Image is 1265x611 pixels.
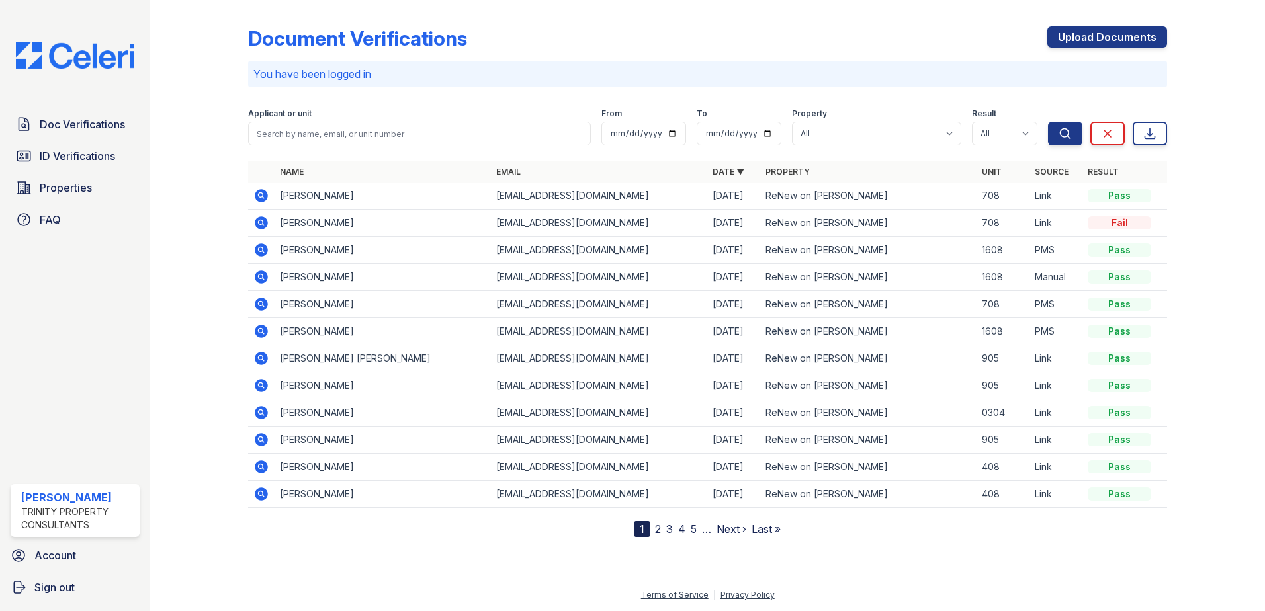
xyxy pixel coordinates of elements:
[1088,406,1151,419] div: Pass
[717,522,746,536] a: Next ›
[5,542,145,569] a: Account
[1088,352,1151,365] div: Pass
[760,372,977,399] td: ReNew on [PERSON_NAME]
[275,481,491,508] td: [PERSON_NAME]
[707,291,760,318] td: [DATE]
[275,345,491,372] td: [PERSON_NAME] [PERSON_NAME]
[707,481,760,508] td: [DATE]
[720,590,775,600] a: Privacy Policy
[11,111,140,138] a: Doc Verifications
[275,454,491,481] td: [PERSON_NAME]
[491,210,707,237] td: [EMAIL_ADDRESS][DOMAIN_NAME]
[977,454,1029,481] td: 408
[760,481,977,508] td: ReNew on [PERSON_NAME]
[707,318,760,345] td: [DATE]
[253,66,1162,82] p: You have been logged in
[275,372,491,399] td: [PERSON_NAME]
[5,574,145,600] a: Sign out
[275,237,491,264] td: [PERSON_NAME]
[1088,433,1151,446] div: Pass
[707,264,760,291] td: [DATE]
[1029,454,1082,481] td: Link
[1029,183,1082,210] td: Link
[752,522,781,536] a: Last »
[707,399,760,427] td: [DATE]
[760,210,977,237] td: ReNew on [PERSON_NAME]
[713,167,744,177] a: Date ▼
[691,522,697,536] a: 5
[760,399,977,427] td: ReNew on [PERSON_NAME]
[1029,372,1082,399] td: Link
[491,399,707,427] td: [EMAIL_ADDRESS][DOMAIN_NAME]
[713,590,716,600] div: |
[678,522,685,536] a: 4
[634,521,650,537] div: 1
[40,180,92,196] span: Properties
[21,489,134,505] div: [PERSON_NAME]
[707,372,760,399] td: [DATE]
[601,108,622,119] label: From
[491,454,707,481] td: [EMAIL_ADDRESS][DOMAIN_NAME]
[1029,345,1082,372] td: Link
[40,116,125,132] span: Doc Verifications
[977,399,1029,427] td: 0304
[491,345,707,372] td: [EMAIL_ADDRESS][DOMAIN_NAME]
[280,167,304,177] a: Name
[491,237,707,264] td: [EMAIL_ADDRESS][DOMAIN_NAME]
[707,454,760,481] td: [DATE]
[275,399,491,427] td: [PERSON_NAME]
[760,291,977,318] td: ReNew on [PERSON_NAME]
[275,427,491,454] td: [PERSON_NAME]
[707,427,760,454] td: [DATE]
[491,427,707,454] td: [EMAIL_ADDRESS][DOMAIN_NAME]
[1088,189,1151,202] div: Pass
[982,167,1002,177] a: Unit
[1035,167,1069,177] a: Source
[765,167,810,177] a: Property
[491,481,707,508] td: [EMAIL_ADDRESS][DOMAIN_NAME]
[491,183,707,210] td: [EMAIL_ADDRESS][DOMAIN_NAME]
[760,454,977,481] td: ReNew on [PERSON_NAME]
[5,42,145,69] img: CE_Logo_Blue-a8612792a0a2168367f1c8372b55b34899dd931a85d93a1a3d3e32e68fde9ad4.png
[11,143,140,169] a: ID Verifications
[760,427,977,454] td: ReNew on [PERSON_NAME]
[21,505,134,532] div: Trinity Property Consultants
[40,148,115,164] span: ID Verifications
[34,548,76,563] span: Account
[707,183,760,210] td: [DATE]
[977,481,1029,508] td: 408
[760,345,977,372] td: ReNew on [PERSON_NAME]
[641,590,709,600] a: Terms of Service
[666,522,673,536] a: 3
[1088,487,1151,501] div: Pass
[1088,298,1151,311] div: Pass
[1047,26,1167,48] a: Upload Documents
[275,318,491,345] td: [PERSON_NAME]
[977,427,1029,454] td: 905
[977,183,1029,210] td: 708
[248,26,467,50] div: Document Verifications
[491,318,707,345] td: [EMAIL_ADDRESS][DOMAIN_NAME]
[760,318,977,345] td: ReNew on [PERSON_NAME]
[1029,481,1082,508] td: Link
[977,372,1029,399] td: 905
[1088,167,1119,177] a: Result
[248,108,312,119] label: Applicant or unit
[11,175,140,201] a: Properties
[275,183,491,210] td: [PERSON_NAME]
[275,210,491,237] td: [PERSON_NAME]
[760,264,977,291] td: ReNew on [PERSON_NAME]
[1029,264,1082,291] td: Manual
[972,108,996,119] label: Result
[1088,379,1151,392] div: Pass
[248,122,591,145] input: Search by name, email, or unit number
[1088,325,1151,338] div: Pass
[1029,210,1082,237] td: Link
[760,183,977,210] td: ReNew on [PERSON_NAME]
[1088,243,1151,257] div: Pass
[1088,216,1151,229] div: Fail
[707,345,760,372] td: [DATE]
[977,210,1029,237] td: 708
[977,264,1029,291] td: 1608
[655,522,661,536] a: 2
